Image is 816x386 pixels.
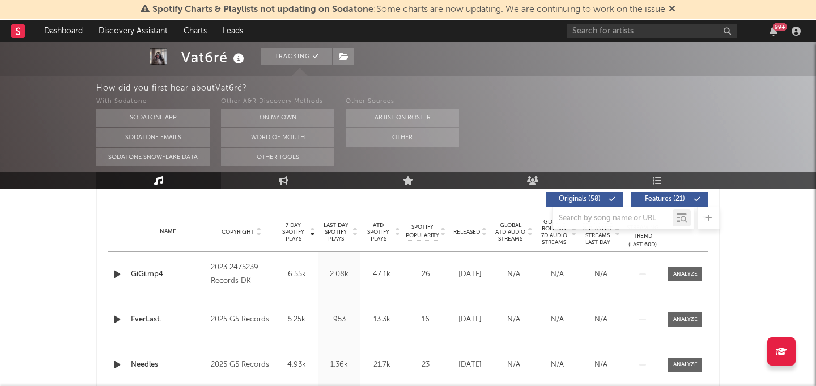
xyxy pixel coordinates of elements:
[553,214,673,223] input: Search by song name or URL
[215,20,251,42] a: Leads
[346,95,459,109] div: Other Sources
[363,314,400,325] div: 13.3k
[96,128,210,147] button: Sodatone Emails
[96,109,210,127] button: Sodatone App
[321,359,358,371] div: 1.36k
[363,222,393,242] span: ATD Spotify Plays
[631,192,708,207] button: Features(21)
[582,314,620,325] div: N/A
[538,269,576,280] div: N/A
[582,218,613,246] span: Estimated % Playlist Streams Last Day
[451,269,489,280] div: [DATE]
[495,359,533,371] div: N/A
[221,128,334,147] button: Word Of Mouth
[176,20,215,42] a: Charts
[321,222,351,242] span: Last Day Spotify Plays
[406,359,445,371] div: 23
[582,269,620,280] div: N/A
[451,314,489,325] div: [DATE]
[363,269,400,280] div: 47.1k
[669,5,675,14] span: Dismiss
[453,229,480,235] span: Released
[261,48,332,65] button: Tracking
[538,359,576,371] div: N/A
[222,229,254,235] span: Copyright
[91,20,176,42] a: Discovery Assistant
[278,359,315,371] div: 4.93k
[495,269,533,280] div: N/A
[96,95,210,109] div: With Sodatone
[211,358,273,372] div: 2025 G5 Records
[495,314,533,325] div: N/A
[131,228,205,236] div: Name
[363,359,400,371] div: 21.7k
[538,314,576,325] div: N/A
[181,48,247,67] div: Vat6ré
[131,314,205,325] a: EverLast.
[639,196,691,203] span: Features ( 21 )
[406,269,445,280] div: 26
[346,128,459,147] button: Other
[554,196,606,203] span: Originals ( 58 )
[96,82,816,95] div: How did you first hear about Vat6ré ?
[451,359,489,371] div: [DATE]
[221,148,334,166] button: Other Tools
[567,24,737,38] input: Search for artists
[221,109,334,127] button: On My Own
[321,269,358,280] div: 2.08k
[96,148,210,166] button: Sodatone Snowflake Data
[406,314,445,325] div: 16
[346,109,459,127] button: Artist on Roster
[770,27,777,36] button: 99+
[278,222,308,242] span: 7 Day Spotify Plays
[321,314,358,325] div: 953
[221,95,334,109] div: Other A&R Discovery Methods
[546,192,623,207] button: Originals(58)
[538,218,569,246] span: Global Rolling 7D Audio Streams
[278,314,315,325] div: 5.25k
[406,223,439,240] span: Spotify Popularity
[495,222,526,242] span: Global ATD Audio Streams
[131,359,205,371] a: Needles
[36,20,91,42] a: Dashboard
[152,5,665,14] span: : Some charts are now updating. We are continuing to work on the issue
[131,269,205,280] a: GiGi.mp4
[626,215,660,249] div: Global Streaming Trend (Last 60D)
[278,269,315,280] div: 6.55k
[773,23,787,31] div: 99 +
[582,359,620,371] div: N/A
[211,261,273,288] div: 2023 2475239 Records DK
[152,5,373,14] span: Spotify Charts & Playlists not updating on Sodatone
[211,313,273,327] div: 2025 G5 Records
